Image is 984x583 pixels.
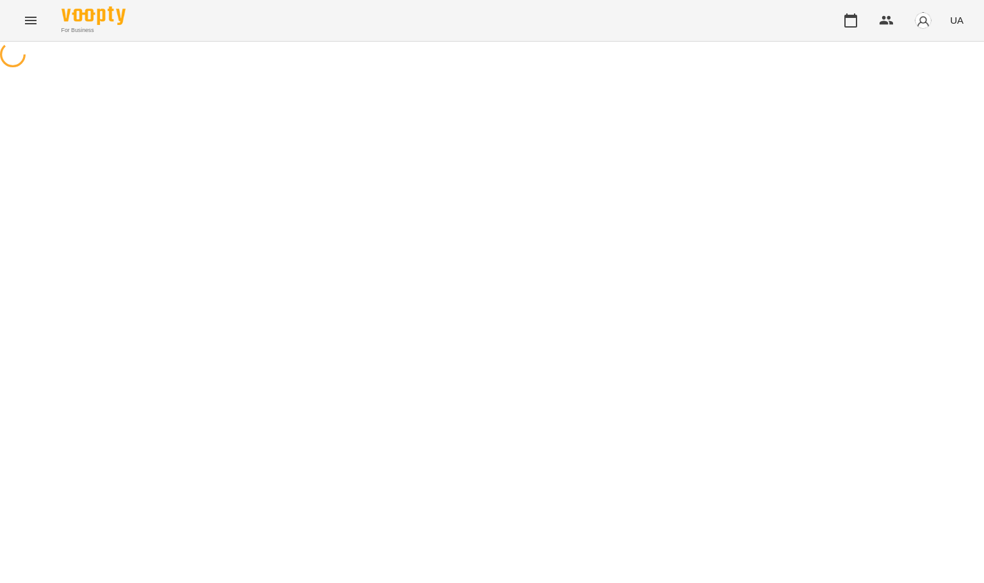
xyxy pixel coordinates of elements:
span: For Business [61,26,126,35]
img: Voopty Logo [61,6,126,25]
button: UA [945,8,969,32]
button: Menu [15,5,46,36]
img: avatar_s.png [914,12,932,29]
span: UA [950,13,963,27]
